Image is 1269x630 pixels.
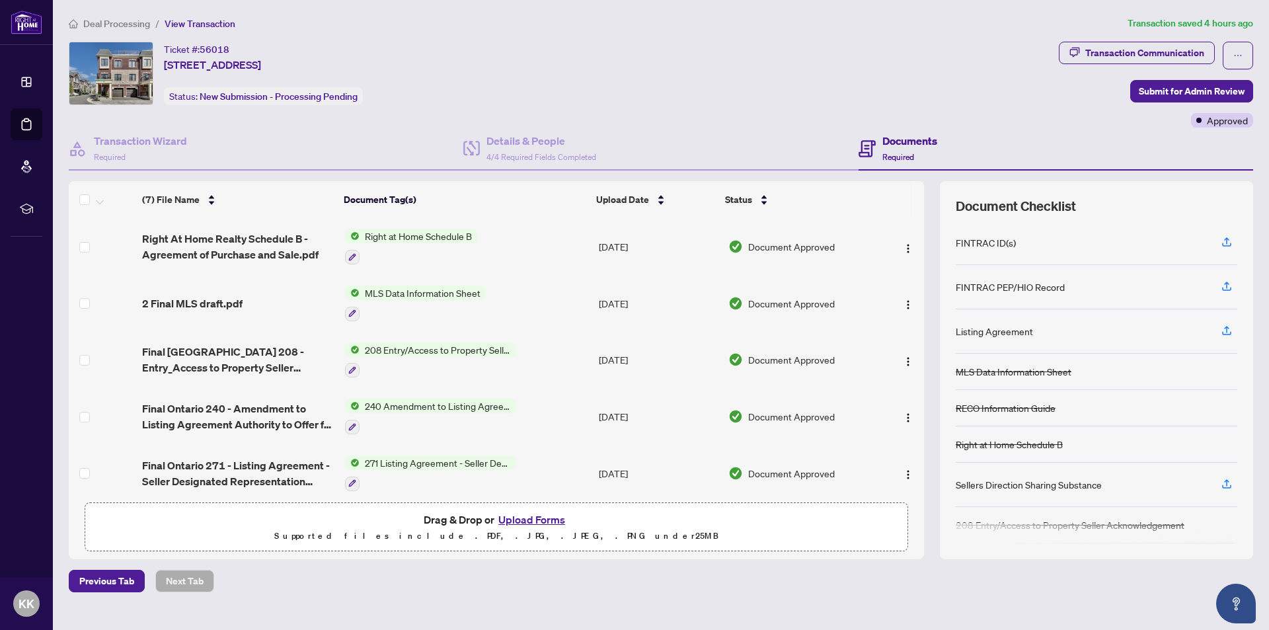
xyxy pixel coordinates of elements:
[956,437,1063,452] div: Right at Home Schedule B
[142,192,200,207] span: (7) File Name
[1130,80,1253,102] button: Submit for Admin Review
[882,152,914,162] span: Required
[748,296,835,311] span: Document Approved
[956,518,1184,532] div: 208 Entry/Access to Property Seller Acknowledgement
[956,324,1033,338] div: Listing Agreement
[591,181,720,218] th: Upload Date
[594,275,722,332] td: [DATE]
[956,280,1065,294] div: FINTRAC PEP/HIO Record
[360,229,477,243] span: Right at Home Schedule B
[898,463,919,484] button: Logo
[69,570,145,592] button: Previous Tab
[903,413,913,423] img: Logo
[360,399,516,413] span: 240 Amendment to Listing Agreement - Authority to Offer for Sale Price Change/Extension/Amendment(s)
[345,399,516,434] button: Status Icon240 Amendment to Listing Agreement - Authority to Offer for Sale Price Change/Extensio...
[903,299,913,310] img: Logo
[898,293,919,314] button: Logo
[345,286,360,300] img: Status Icon
[728,296,743,311] img: Document Status
[728,466,743,481] img: Document Status
[345,342,360,357] img: Status Icon
[164,42,229,57] div: Ticket #:
[94,152,126,162] span: Required
[956,197,1076,216] span: Document Checklist
[69,19,78,28] span: home
[93,528,900,544] p: Supported files include .PDF, .JPG, .JPEG, .PNG under 25 MB
[594,388,722,445] td: [DATE]
[748,239,835,254] span: Document Approved
[728,239,743,254] img: Document Status
[486,133,596,149] h4: Details & People
[83,18,150,30] span: Deal Processing
[596,192,649,207] span: Upload Date
[155,16,159,31] li: /
[903,356,913,367] img: Logo
[345,229,360,243] img: Status Icon
[882,133,937,149] h4: Documents
[345,455,516,491] button: Status Icon271 Listing Agreement - Seller Designated Representation Agreement Authority to Offer ...
[898,236,919,257] button: Logo
[137,181,339,218] th: (7) File Name
[164,87,363,105] div: Status:
[142,231,334,262] span: Right At Home Realty Schedule B - Agreement of Purchase and Sale.pdf
[1085,42,1204,63] div: Transaction Communication
[898,349,919,370] button: Logo
[85,503,907,552] span: Drag & Drop orUpload FormsSupported files include .PDF, .JPG, .JPEG, .PNG under25MB
[903,243,913,254] img: Logo
[19,594,34,613] span: KK
[594,218,722,275] td: [DATE]
[956,235,1016,250] div: FINTRAC ID(s)
[200,91,358,102] span: New Submission - Processing Pending
[345,286,486,321] button: Status IconMLS Data Information Sheet
[345,229,477,264] button: Status IconRight at Home Schedule B
[142,401,334,432] span: Final Ontario 240 - Amendment to Listing Agreement Authority to Offer for Sale Price Change_Exten...
[720,181,876,218] th: Status
[748,352,835,367] span: Document Approved
[69,42,153,104] img: IMG-N12442366_1.jpg
[165,18,235,30] span: View Transaction
[1233,51,1243,60] span: ellipsis
[728,409,743,424] img: Document Status
[956,364,1071,379] div: MLS Data Information Sheet
[898,406,919,427] button: Logo
[956,401,1056,415] div: RECO Information Guide
[11,10,42,34] img: logo
[338,181,591,218] th: Document Tag(s)
[360,286,486,300] span: MLS Data Information Sheet
[360,455,516,470] span: 271 Listing Agreement - Seller Designated Representation Agreement Authority to Offer for Sale
[1139,81,1245,102] span: Submit for Admin Review
[1207,113,1248,128] span: Approved
[486,152,596,162] span: 4/4 Required Fields Completed
[142,457,334,489] span: Final Ontario 271 - Listing Agreement - Seller Designated Representation Agreement - Authority to...
[94,133,187,149] h4: Transaction Wizard
[79,571,134,592] span: Previous Tab
[494,511,569,528] button: Upload Forms
[345,342,516,378] button: Status Icon208 Entry/Access to Property Seller Acknowledgement
[725,192,752,207] span: Status
[594,445,722,502] td: [DATE]
[345,455,360,470] img: Status Icon
[1128,16,1253,31] article: Transaction saved 4 hours ago
[903,469,913,480] img: Logo
[1216,584,1256,623] button: Open asap
[748,409,835,424] span: Document Approved
[728,352,743,367] img: Document Status
[360,342,516,357] span: 208 Entry/Access to Property Seller Acknowledgement
[594,332,722,389] td: [DATE]
[142,295,243,311] span: 2 Final MLS draft.pdf
[164,57,261,73] span: [STREET_ADDRESS]
[345,399,360,413] img: Status Icon
[142,344,334,375] span: Final [GEOGRAPHIC_DATA] 208 - Entry_Access to Property Seller Acknowledgement.pdf
[200,44,229,56] span: 56018
[1059,42,1215,64] button: Transaction Communication
[748,466,835,481] span: Document Approved
[956,477,1102,492] div: Sellers Direction Sharing Substance
[155,570,214,592] button: Next Tab
[424,511,569,528] span: Drag & Drop or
